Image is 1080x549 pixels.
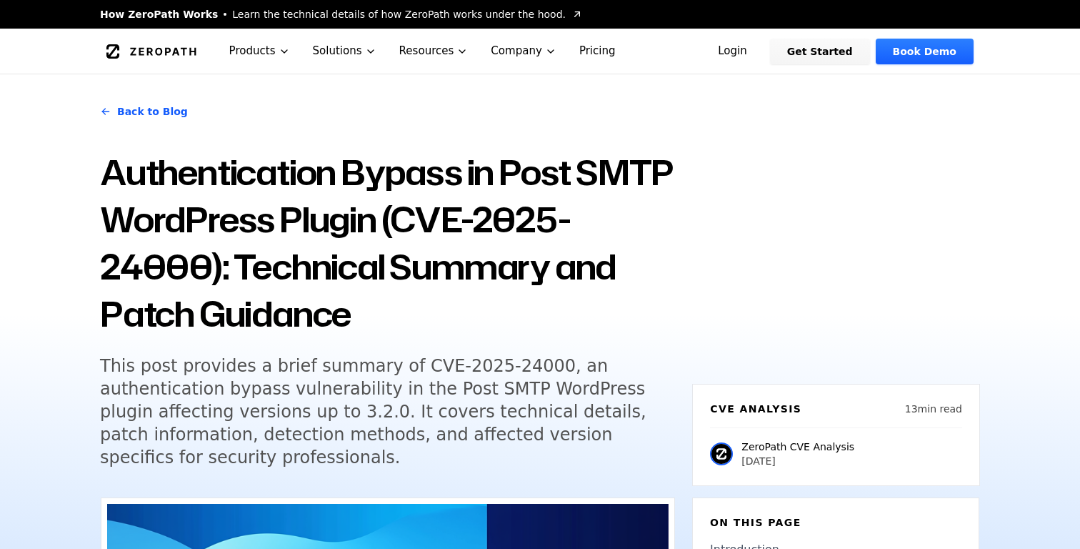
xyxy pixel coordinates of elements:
span: Learn the technical details of how ZeroPath works under the hood. [232,7,566,21]
p: 13 min read [905,402,962,416]
a: Get Started [770,39,870,64]
button: Resources [388,29,480,74]
a: Back to Blog [100,91,188,132]
h6: CVE Analysis [710,402,801,416]
a: Login [701,39,764,64]
h6: On this page [710,515,961,530]
span: How ZeroPath Works [100,7,218,21]
a: How ZeroPath WorksLearn the technical details of how ZeroPath works under the hood. [100,7,583,21]
nav: Global [83,29,997,74]
img: ZeroPath CVE Analysis [710,442,733,465]
p: ZeroPath CVE Analysis [741,440,854,454]
button: Products [218,29,301,74]
button: Solutions [301,29,388,74]
h1: Authentication Bypass in Post SMTP WordPress Plugin (CVE-2025-24000): Technical Summary and Patch... [100,149,675,337]
a: Book Demo [876,39,974,64]
a: Pricing [568,29,627,74]
p: [DATE] [741,454,854,468]
button: Company [479,29,568,74]
h5: This post provides a brief summary of CVE-2025-24000, an authentication bypass vulnerability in t... [100,355,649,469]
